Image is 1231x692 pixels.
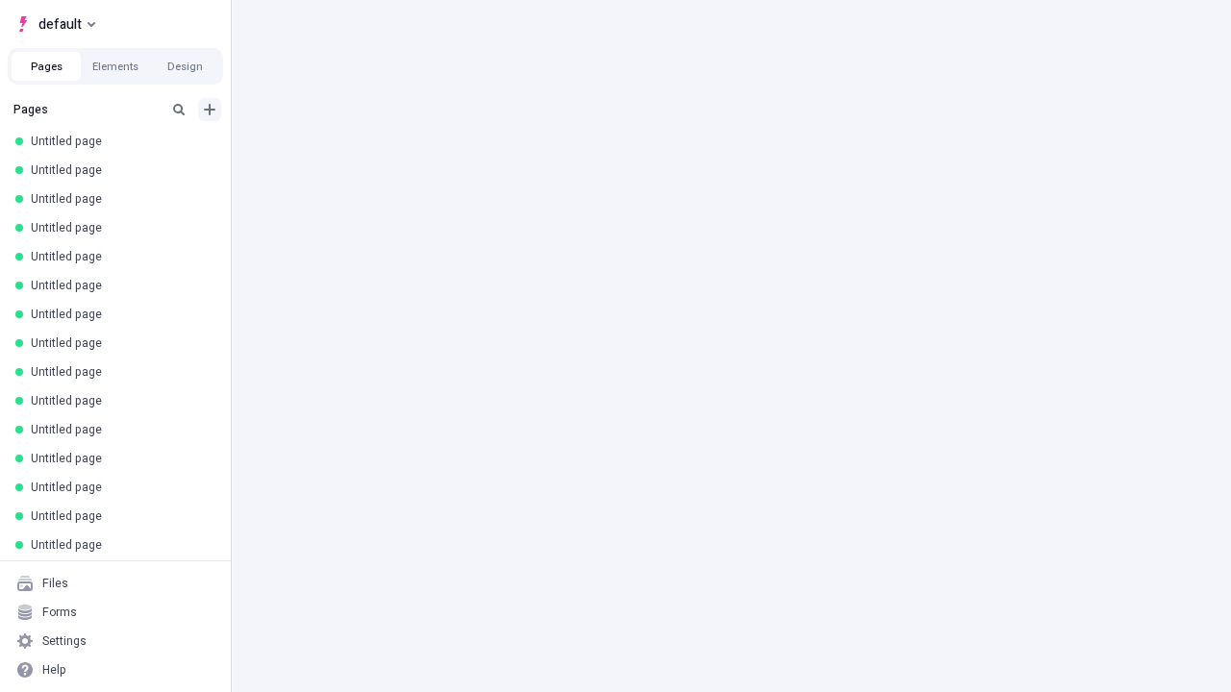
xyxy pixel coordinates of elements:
[42,576,68,591] div: Files
[31,451,208,466] div: Untitled page
[31,480,208,495] div: Untitled page
[13,102,160,117] div: Pages
[38,12,82,36] span: default
[31,508,208,524] div: Untitled page
[31,191,208,207] div: Untitled page
[31,393,208,408] div: Untitled page
[42,605,77,620] div: Forms
[31,220,208,235] div: Untitled page
[31,162,208,178] div: Untitled page
[31,134,208,149] div: Untitled page
[31,249,208,264] div: Untitled page
[31,278,208,293] div: Untitled page
[198,98,221,121] button: Add new
[150,52,219,81] button: Design
[42,633,87,649] div: Settings
[8,10,103,38] button: Select site
[31,364,208,380] div: Untitled page
[31,307,208,322] div: Untitled page
[31,335,208,351] div: Untitled page
[12,52,81,81] button: Pages
[81,52,150,81] button: Elements
[31,422,208,437] div: Untitled page
[42,662,66,678] div: Help
[31,537,208,553] div: Untitled page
